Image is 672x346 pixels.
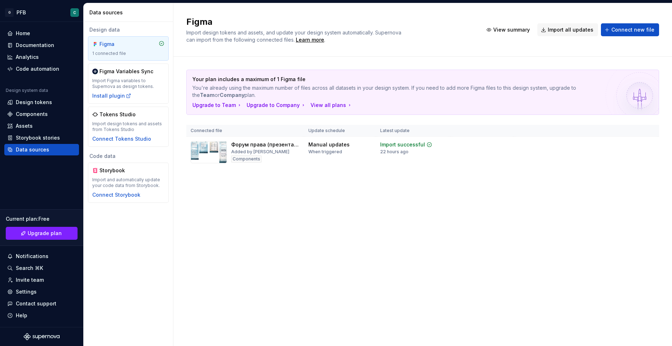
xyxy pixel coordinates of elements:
div: Data sources [89,9,170,16]
button: View all plans [311,102,353,109]
button: Notifications [4,251,79,262]
div: Manual updates [308,141,350,148]
button: Import all updates [537,23,598,36]
div: Форум права (презентация проекта) [231,141,300,148]
div: PFB [17,9,26,16]
div: Home [16,30,30,37]
div: Design tokens [16,99,52,106]
p: You're already using the maximum number of files across all datasets in your design system. If yo... [192,84,603,99]
div: Assets [16,122,33,130]
button: Contact support [4,298,79,309]
a: StorybookImport and automatically update your code data from Storybook.Connect Storybook [88,163,169,203]
a: Upgrade plan [6,227,78,240]
b: Company [220,92,244,98]
div: Import successful [380,141,425,148]
span: Connect new file [611,26,654,33]
div: Settings [16,288,37,295]
a: Analytics [4,51,79,63]
div: Documentation [16,42,54,49]
a: Code automation [4,63,79,75]
div: Import design tokens and assets from Tokens Studio [92,121,164,132]
div: Current plan : Free [6,215,78,223]
p: Your plan includes a maximum of 1 Figma file [192,76,603,83]
div: Figma Variables Sync [99,68,153,75]
span: Import all updates [548,26,593,33]
div: G [5,8,14,17]
a: Figma1 connected file [88,36,169,61]
a: Assets [4,120,79,132]
button: Connect Tokens Studio [92,135,151,142]
button: Connect new file [601,23,659,36]
div: Analytics [16,53,39,61]
div: Invite team [16,276,44,284]
div: Design data [88,26,169,33]
a: Storybook stories [4,132,79,144]
span: View summary [493,26,530,33]
span: Upgrade plan [28,230,62,237]
a: Tokens StudioImport design tokens and assets from Tokens StudioConnect Tokens Studio [88,107,169,147]
a: Components [4,108,79,120]
div: Storybook stories [16,134,60,141]
a: Home [4,28,79,39]
button: Upgrade to Team [192,102,242,109]
th: Connected file [186,125,304,137]
button: Search ⌘K [4,262,79,274]
a: Data sources [4,144,79,155]
div: Help [16,312,27,319]
button: Upgrade to Company [247,102,306,109]
div: Components [231,155,262,163]
button: GPFBC [1,5,82,20]
svg: Supernova Logo [24,333,60,340]
a: Design tokens [4,97,79,108]
a: Figma Variables SyncImport Figma variables to Supernova as design tokens.Install plugin [88,64,169,104]
div: Code automation [16,65,59,73]
div: Design system data [6,88,48,93]
div: Added by [PERSON_NAME] [231,149,289,155]
div: 1 connected file [92,51,164,56]
div: Storybook [99,167,134,174]
a: Documentation [4,39,79,51]
a: Settings [4,286,79,298]
div: Search ⌘K [16,265,43,272]
div: Contact support [16,300,56,307]
button: Help [4,310,79,321]
div: When triggered [308,149,342,155]
div: 22 hours ago [380,149,409,155]
div: Tokens Studio [99,111,136,118]
span: Import design tokens and assets, and update your design system automatically. Supernova can impor... [186,29,403,43]
div: Notifications [16,253,48,260]
b: Team [200,92,215,98]
h2: Figma [186,16,474,28]
button: Install plugin [92,92,131,99]
div: Code data [88,153,169,160]
th: Update schedule [304,125,376,137]
div: Components [16,111,48,118]
div: Import Figma variables to Supernova as design tokens. [92,78,164,89]
a: Invite team [4,274,79,286]
a: Learn more [296,36,324,43]
button: View summary [483,23,535,36]
span: . [295,37,325,43]
div: Figma [99,41,134,48]
div: C [73,10,76,15]
th: Latest update [376,125,451,137]
div: Import and automatically update your code data from Storybook. [92,177,164,188]
button: Connect Storybook [92,191,140,198]
div: Data sources [16,146,49,153]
